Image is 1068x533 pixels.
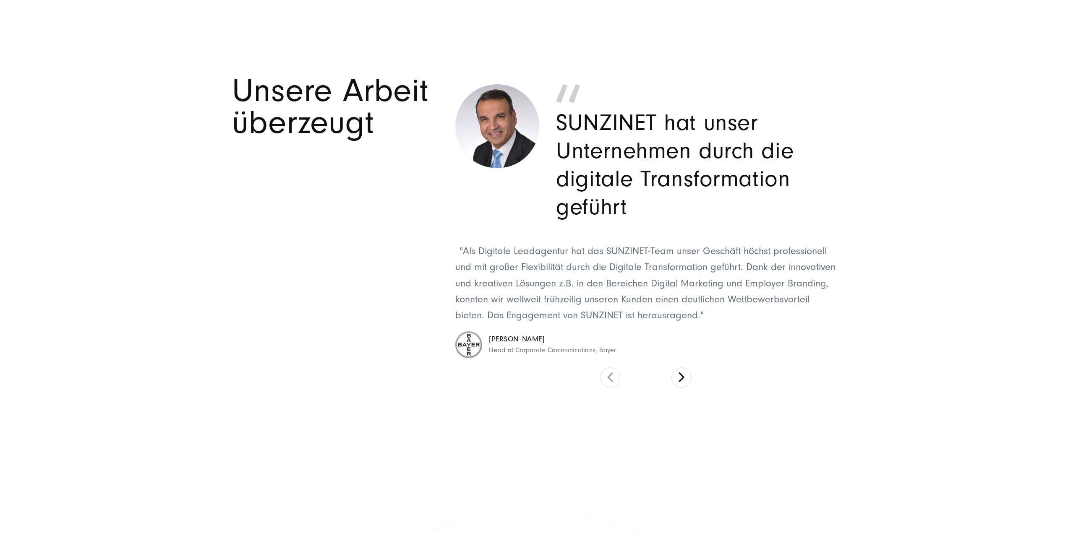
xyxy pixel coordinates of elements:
[455,331,482,358] img: csm_sunzinet_logo_bayer_eb4d4698e2
[455,84,539,168] img: Dr.Arnold Rajathurai - Bayer - Head of Corporate Communications - Zitat für Digitalagentur SUNZINET
[556,109,836,221] p: SUNZINET hat unser Unternehmen durch die digitale Transformation geführt
[455,243,836,324] p: "Als Digitale Leadagentur hat das SUNZINET-Team unser Geschäft höchst professionell und mit große...
[489,345,616,356] span: Head of Corporate Communications, Bayer
[489,333,616,346] span: [PERSON_NAME]
[232,75,444,139] h3: Unsere Arbeit überzeugt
